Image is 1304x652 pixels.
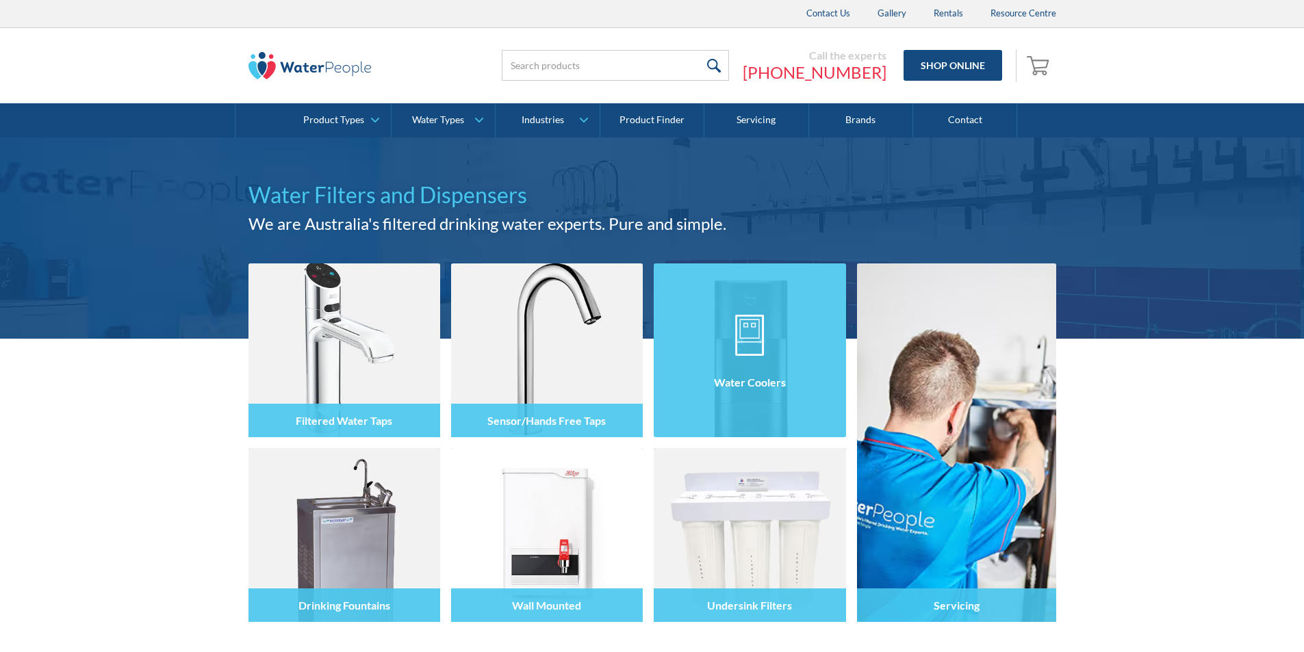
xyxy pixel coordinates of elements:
[296,414,392,427] h4: Filtered Water Taps
[303,114,364,126] div: Product Types
[512,599,581,612] h4: Wall Mounted
[392,103,495,138] a: Water Types
[934,599,980,612] h4: Servicing
[248,52,372,79] img: The Water People
[704,103,808,138] a: Servicing
[707,599,792,612] h4: Undersink Filters
[412,114,464,126] div: Water Types
[522,114,564,126] div: Industries
[496,103,599,138] a: Industries
[1023,49,1056,82] a: Open empty cart
[809,103,913,138] a: Brands
[451,263,643,437] img: Sensor/Hands Free Taps
[654,448,845,622] img: Undersink Filters
[248,448,440,622] img: Drinking Fountains
[913,103,1017,138] a: Contact
[487,414,606,427] h4: Sensor/Hands Free Taps
[287,103,391,138] a: Product Types
[1027,54,1053,76] img: shopping cart
[714,376,786,389] h4: Water Coolers
[743,49,886,62] div: Call the experts
[857,263,1056,622] a: Servicing
[502,50,729,81] input: Search products
[451,448,643,622] img: Wall Mounted
[600,103,704,138] a: Product Finder
[298,599,390,612] h4: Drinking Fountains
[904,50,1002,81] a: Shop Online
[743,62,886,83] a: [PHONE_NUMBER]
[654,263,845,437] img: Water Coolers
[248,263,440,437] img: Filtered Water Taps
